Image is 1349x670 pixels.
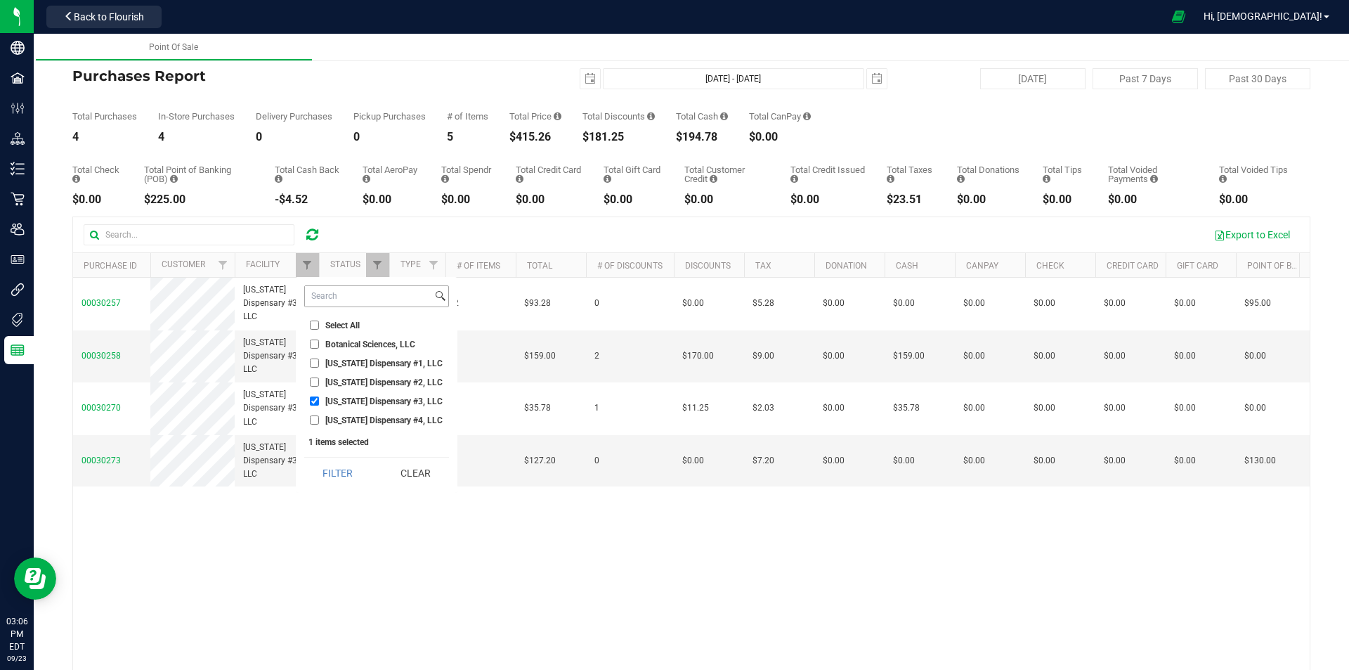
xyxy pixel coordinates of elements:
span: $127.20 [524,454,556,468]
div: 4 [158,131,235,143]
input: Search... [84,224,294,245]
button: Export to Excel [1205,223,1299,247]
div: Pickup Purchases [353,112,426,121]
inline-svg: Retail [11,192,25,206]
i: Sum of the successful, non-voided cash payment transactions for all purchases in the date range. ... [720,112,728,121]
button: Past 7 Days [1093,68,1198,89]
span: $9.00 [752,349,774,363]
a: Filter [211,253,235,277]
span: $95.00 [1244,297,1271,310]
a: Facility [246,259,280,269]
span: 2 [594,349,599,363]
h4: Purchases Report [72,68,485,84]
span: $0.00 [963,349,985,363]
span: select [867,69,887,89]
span: $2.03 [752,401,774,415]
span: 1 [594,401,599,415]
div: Total Discounts [582,112,655,121]
p: 03:06 PM EDT [6,615,27,653]
a: # of Items [457,261,500,271]
a: Gift Card [1177,261,1218,271]
div: 0 [256,131,332,143]
span: select [580,69,600,89]
span: $0.00 [823,401,845,415]
i: Sum of the successful, non-voided payments using account credit for all purchases in the date range. [710,174,717,183]
span: $0.00 [1034,401,1055,415]
div: $0.00 [363,194,420,205]
span: $0.00 [1034,349,1055,363]
div: $415.26 [509,131,561,143]
a: # of Discounts [597,261,663,271]
a: Purchase ID [84,261,137,271]
div: $0.00 [749,131,811,143]
div: # of Items [447,112,488,121]
a: Type [400,259,421,269]
div: Total Spendr [441,165,495,183]
a: CanPay [966,261,998,271]
input: Select All [310,321,319,330]
div: Total Cash Back [275,165,341,183]
input: Botanical Sciences, LLC [310,340,319,349]
a: Check [1036,261,1064,271]
button: Filter [304,458,372,489]
div: In-Store Purchases [158,112,235,121]
a: Donation [826,261,867,271]
div: Total Purchases [72,112,137,121]
span: $0.00 [1174,401,1196,415]
div: $194.78 [676,131,728,143]
inline-svg: Distribution [11,131,25,146]
inline-svg: Facilities [11,71,25,85]
span: Back to Flourish [74,11,144,22]
div: 1 items selected [308,437,445,447]
button: [DATE] [980,68,1086,89]
i: Sum of the successful, non-voided gift card payment transactions for all purchases in the date ra... [604,174,611,183]
span: $0.00 [1104,349,1126,363]
input: [US_STATE] Dispensary #4, LLC [310,415,319,425]
div: 0 [353,131,426,143]
inline-svg: Configuration [11,101,25,115]
span: $0.00 [1104,454,1126,468]
i: Sum of all voided payment transaction amounts, excluding tips and transaction fees, for all purch... [1150,174,1158,183]
i: Sum of all tip amounts from voided payment transactions for all purchases in the date range. [1219,174,1227,183]
span: $0.00 [823,454,845,468]
i: Sum of the successful, non-voided Spendr payment transactions for all purchases in the date range. [441,174,449,183]
div: Delivery Purchases [256,112,332,121]
div: $0.00 [516,194,582,205]
i: Sum of all account credit issued for all refunds from returned purchases in the date range. [790,174,798,183]
i: Sum of the discount values applied to the all purchases in the date range. [647,112,655,121]
div: Total Taxes [887,165,936,183]
span: $0.00 [682,297,704,310]
span: Botanical Sciences, LLC [325,340,415,349]
div: Total Credit Issued [790,165,866,183]
span: $93.28 [524,297,551,310]
div: Total Price [509,112,561,121]
span: $5.28 [752,297,774,310]
div: $23.51 [887,194,936,205]
span: $0.00 [1174,297,1196,310]
span: $35.78 [524,401,551,415]
span: [US_STATE] Dispensary #3, LLC [325,397,443,406]
span: $0.00 [1034,454,1055,468]
div: Total Cash [676,112,728,121]
a: Customer [162,259,205,269]
span: Open Ecommerce Menu [1163,3,1194,30]
div: Total CanPay [749,112,811,121]
span: $0.00 [1104,401,1126,415]
inline-svg: Users [11,222,25,236]
span: $0.00 [963,297,985,310]
div: Total Check [72,165,123,183]
button: Back to Flourish [46,6,162,28]
span: $0.00 [893,297,915,310]
button: Clear [382,458,449,489]
span: $7.20 [752,454,774,468]
i: Sum of the cash-back amounts from rounded-up electronic payments for all purchases in the date ra... [275,174,282,183]
span: $0.00 [1244,349,1266,363]
i: Sum of the total taxes for all purchases in the date range. [887,174,894,183]
span: $0.00 [823,297,845,310]
span: Point Of Sale [149,42,198,52]
div: $181.25 [582,131,655,143]
inline-svg: Tags [11,313,25,327]
a: Discounts [685,261,731,271]
div: Total Voided Payments [1108,165,1198,183]
span: [US_STATE] Dispensary #4, LLC [325,416,443,425]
